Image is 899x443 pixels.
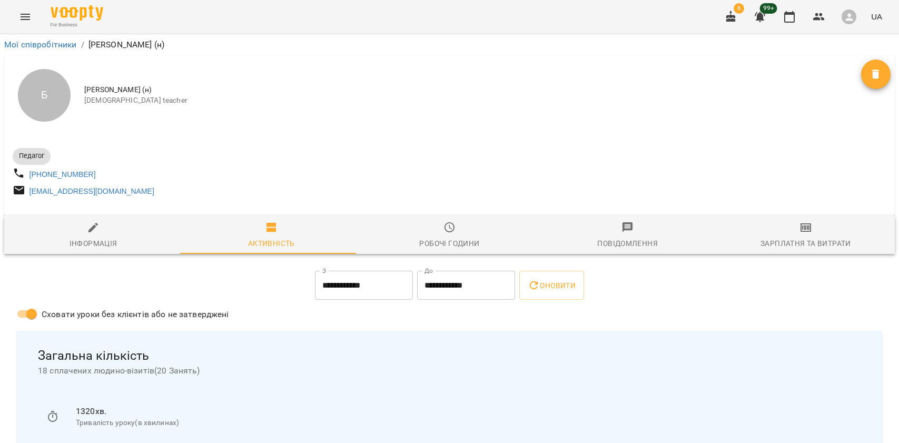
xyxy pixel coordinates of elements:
a: Мої співробітники [4,40,77,50]
li: / [81,38,84,51]
span: UA [871,11,882,22]
span: Сховати уроки без клієнтів або не затверджені [42,308,229,321]
p: Тривалість уроку(в хвилинах) [76,418,853,428]
span: Оновити [528,279,576,292]
div: Зарплатня та Витрати [760,237,851,250]
div: Активність [248,237,295,250]
button: Видалити [861,60,891,89]
button: Оновити [519,271,584,300]
span: 18 сплачених людино-візитів ( 20 Занять ) [38,365,861,377]
span: [DEMOGRAPHIC_DATA] teacher [84,95,861,106]
img: Voopty Logo [51,5,103,21]
p: 1320 хв. [76,405,853,418]
span: Педагог [13,151,51,161]
div: Повідомлення [597,237,658,250]
span: [PERSON_NAME] (н) [84,85,861,95]
p: [PERSON_NAME] (н) [88,38,165,51]
span: Загальна кількість [38,348,861,364]
div: Б [18,69,71,122]
nav: breadcrumb [4,38,895,51]
span: 6 [734,3,744,14]
a: [PHONE_NUMBER] [29,170,96,179]
div: Робочі години [419,237,479,250]
div: Інформація [70,237,117,250]
span: 99+ [760,3,777,14]
a: [EMAIL_ADDRESS][DOMAIN_NAME] [29,187,154,195]
button: UA [867,7,886,26]
button: Menu [13,4,38,29]
span: For Business [51,22,103,28]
